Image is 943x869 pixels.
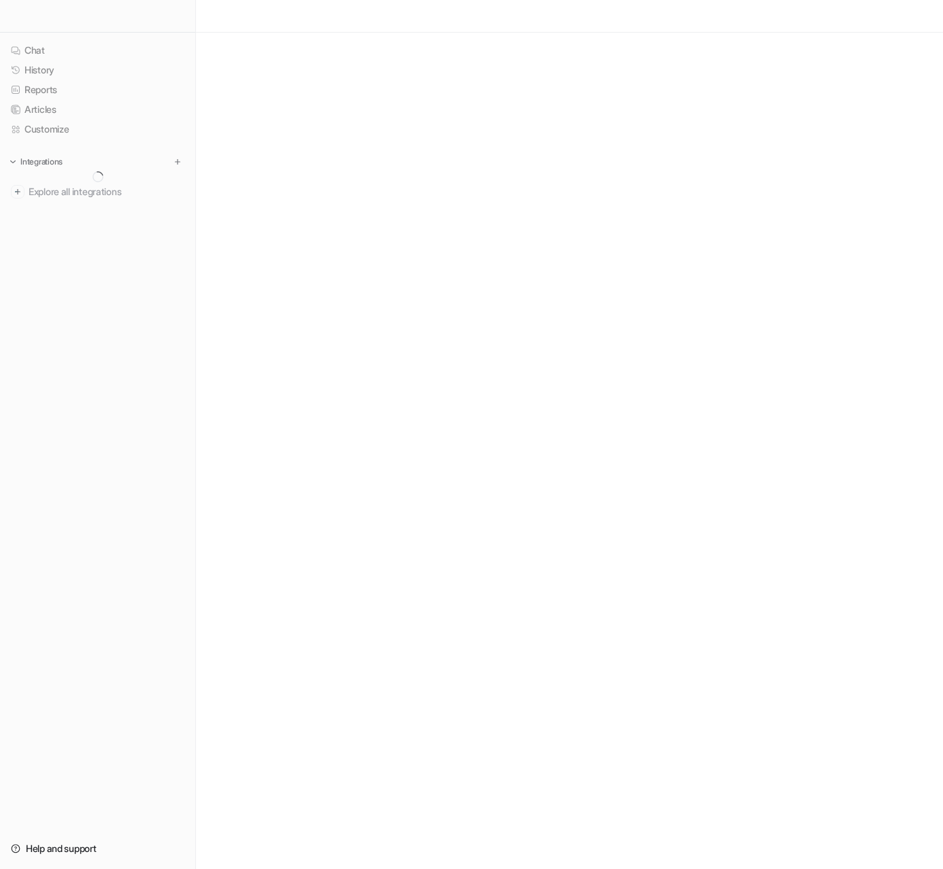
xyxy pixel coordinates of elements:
a: Explore all integrations [5,182,190,201]
button: Integrations [5,155,67,169]
a: History [5,61,190,80]
img: expand menu [8,157,18,167]
img: menu_add.svg [173,157,182,167]
a: Articles [5,100,190,119]
a: Help and support [5,839,190,858]
img: explore all integrations [11,185,24,199]
a: Customize [5,120,190,139]
a: Chat [5,41,190,60]
a: Reports [5,80,190,99]
p: Integrations [20,156,63,167]
span: Explore all integrations [29,181,184,203]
